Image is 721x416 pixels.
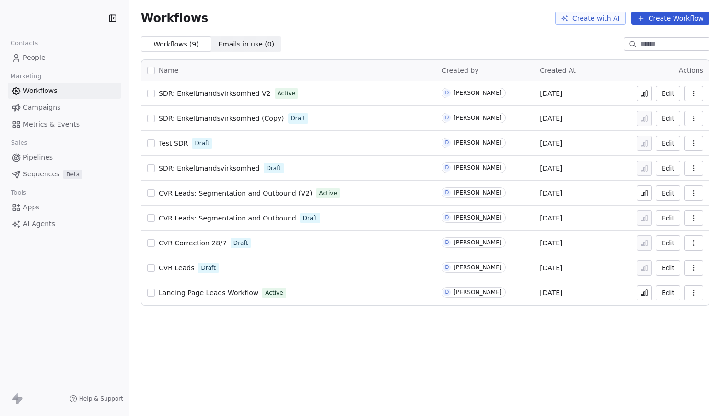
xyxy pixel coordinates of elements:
div: [PERSON_NAME] [454,164,501,171]
span: [DATE] [540,238,562,248]
div: D [445,239,449,246]
span: Draft [233,239,248,247]
span: Tools [7,185,30,200]
button: Edit [656,185,680,201]
a: Test SDR [159,139,188,148]
a: Apps [8,199,121,215]
span: Emails in use ( 0 ) [218,39,274,49]
div: [PERSON_NAME] [454,239,501,246]
a: People [8,50,121,66]
span: [DATE] [540,188,562,198]
span: Sequences [23,169,59,179]
span: Contacts [6,36,42,50]
button: Edit [656,260,680,276]
a: SDR: Enkeltmandsvirksomhed [159,163,260,173]
span: Apps [23,202,40,212]
span: Active [278,89,295,98]
div: [PERSON_NAME] [454,289,501,296]
span: Pipelines [23,152,53,162]
button: Edit [656,111,680,126]
span: SDR: Enkeltmandsvirksomhed V2 [159,90,271,97]
a: SDR: Enkeltmandsvirksomhed (Copy) [159,114,284,123]
span: Draft [291,114,305,123]
a: Pipelines [8,150,121,165]
a: Landing Page Leads Workflow [159,288,258,298]
span: Campaigns [23,103,60,113]
a: SequencesBeta [8,166,121,182]
span: [DATE] [540,213,562,223]
span: Active [265,289,283,297]
a: Campaigns [8,100,121,116]
span: Draft [267,164,281,173]
button: Edit [656,285,680,300]
span: Actions [679,67,703,74]
span: CVR Correction 28/7 [159,239,227,247]
button: Edit [656,136,680,151]
span: Help & Support [79,395,123,403]
span: Landing Page Leads Workflow [159,289,258,297]
span: Created At [540,67,576,74]
span: SDR: Enkeltmandsvirksomhed (Copy) [159,115,284,122]
div: D [445,289,449,296]
div: D [445,114,449,122]
div: [PERSON_NAME] [454,264,501,271]
button: Edit [656,161,680,176]
a: CVR Leads: Segmentation and Outbound (V2) [159,188,313,198]
span: Draft [201,264,215,272]
button: Edit [656,235,680,251]
span: People [23,53,46,63]
div: [PERSON_NAME] [454,90,501,96]
div: D [445,139,449,147]
button: Edit [656,86,680,101]
a: Help & Support [70,395,123,403]
span: Workflows [141,12,208,25]
div: D [445,189,449,196]
span: Test SDR [159,139,188,147]
a: Metrics & Events [8,116,121,132]
div: [PERSON_NAME] [454,189,501,196]
div: [PERSON_NAME] [454,214,501,221]
a: SDR: Enkeltmandsvirksomhed V2 [159,89,271,98]
a: CVR Leads [159,263,194,273]
a: AI Agents [8,216,121,232]
button: Create with AI [555,12,626,25]
span: [DATE] [540,114,562,123]
span: [DATE] [540,139,562,148]
span: [DATE] [540,163,562,173]
span: Metrics & Events [23,119,80,129]
div: [PERSON_NAME] [454,139,501,146]
span: Draft [303,214,317,222]
span: Marketing [6,69,46,83]
div: D [445,164,449,172]
span: Active [319,189,337,197]
button: Edit [656,210,680,226]
div: D [445,89,449,97]
span: CVR Leads: Segmentation and Outbound (V2) [159,189,313,197]
span: Beta [63,170,82,179]
span: CVR Leads [159,264,194,272]
span: [DATE] [540,288,562,298]
span: Draft [195,139,209,148]
span: [DATE] [540,263,562,273]
a: Workflows [8,83,121,99]
span: Workflows [23,86,58,96]
div: D [445,264,449,271]
span: AI Agents [23,219,55,229]
button: Create Workflow [631,12,709,25]
a: CVR Correction 28/7 [159,238,227,248]
span: Sales [7,136,32,150]
a: CVR Leads: Segmentation and Outbound [159,213,296,223]
div: [PERSON_NAME] [454,115,501,121]
span: CVR Leads: Segmentation and Outbound [159,214,296,222]
span: Name [159,66,178,76]
div: D [445,214,449,221]
span: SDR: Enkeltmandsvirksomhed [159,164,260,172]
